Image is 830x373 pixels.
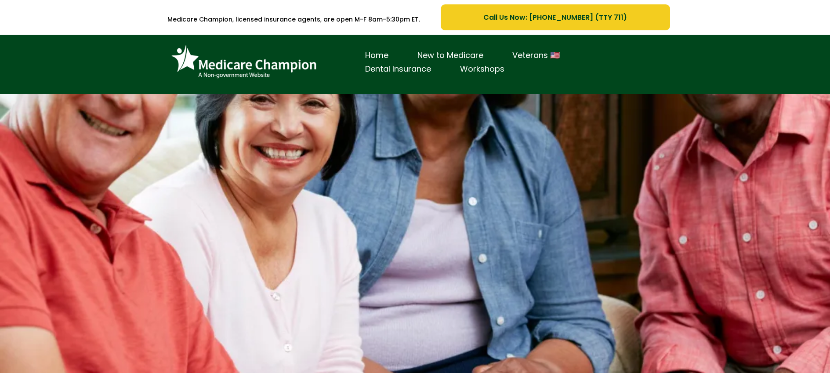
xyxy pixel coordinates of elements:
[483,12,627,23] span: Call Us Now: [PHONE_NUMBER] (TTY 711)
[351,49,403,62] a: Home
[441,4,670,30] a: Call Us Now: 1-833-842-1990 (TTY 711)
[403,49,498,62] a: New to Medicare
[498,49,574,62] a: Veterans 🇺🇸
[446,62,519,76] a: Workshops
[351,62,446,76] a: Dental Insurance
[167,41,321,83] img: Brand Logo
[160,10,428,29] p: Medicare Champion, licensed insurance agents, are open M-F 8am-5:30pm ET.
